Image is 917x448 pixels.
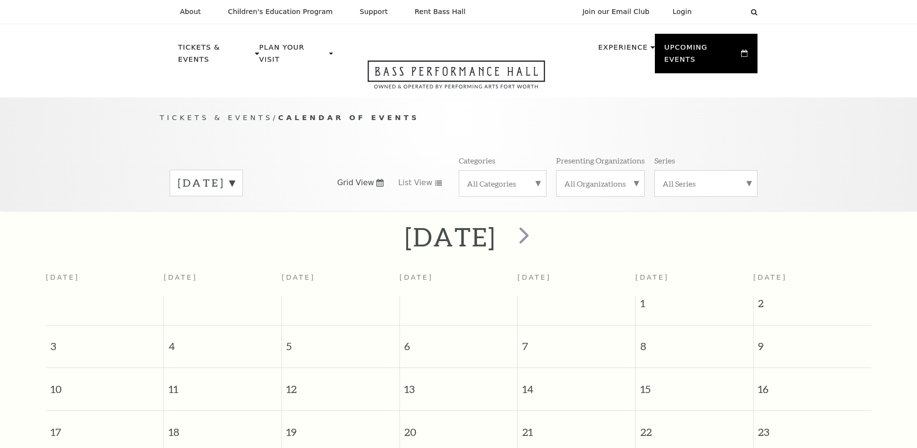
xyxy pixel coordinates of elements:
[46,368,163,401] span: 10
[415,8,466,16] p: Rent Bass Hall
[46,326,163,359] span: 3
[636,411,753,444] span: 22
[636,326,753,359] span: 8
[178,176,235,190] label: [DATE]
[164,368,281,401] span: 11
[400,368,518,401] span: 13
[518,411,635,444] span: 21
[636,368,753,401] span: 15
[505,220,540,254] button: next
[180,8,201,16] p: About
[282,326,399,359] span: 5
[164,411,281,444] span: 18
[598,41,648,59] p: Experience
[754,411,871,444] span: 23
[467,178,538,189] label: All Categories
[518,268,636,296] th: [DATE]
[754,296,871,315] span: 2
[278,113,419,122] span: Calendar of Events
[360,8,388,16] p: Support
[707,7,742,16] select: Select:
[282,411,399,444] span: 19
[281,268,399,296] th: [DATE]
[400,326,518,359] span: 6
[564,178,637,189] label: All Organizations
[164,326,281,359] span: 4
[259,41,327,71] p: Plan Your Visit
[754,368,871,401] span: 16
[164,268,282,296] th: [DATE]
[754,326,871,359] span: 9
[399,268,518,296] th: [DATE]
[664,41,739,71] p: Upcoming Events
[636,296,753,315] span: 1
[405,221,496,252] h2: [DATE]
[398,177,432,188] span: List View
[228,8,333,16] p: Children's Education Program
[178,41,253,71] p: Tickets & Events
[160,113,273,122] span: Tickets & Events
[753,273,787,281] span: [DATE]
[160,112,758,124] p: /
[46,268,164,296] th: [DATE]
[518,368,635,401] span: 14
[556,155,645,165] p: Presenting Organizations
[337,177,374,188] span: Grid View
[654,155,675,165] p: Series
[459,155,495,165] p: Categories
[663,178,749,189] label: All Series
[400,411,518,444] span: 20
[282,368,399,401] span: 12
[636,273,669,281] span: [DATE]
[46,411,163,444] span: 17
[518,326,635,359] span: 7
